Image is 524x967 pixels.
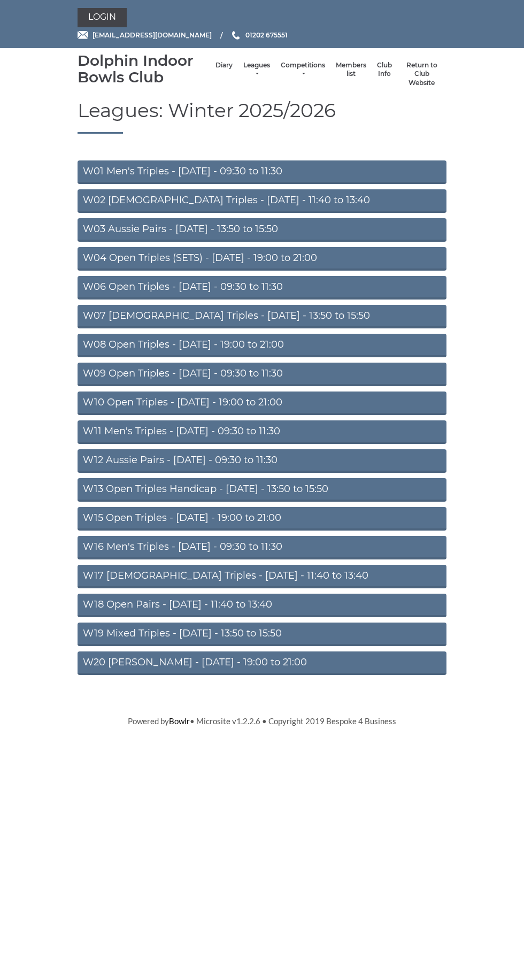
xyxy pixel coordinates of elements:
a: W20 [PERSON_NAME] - [DATE] - 19:00 to 21:00 [78,651,446,675]
a: Return to Club Website [403,61,441,88]
a: W06 Open Triples - [DATE] - 09:30 to 11:30 [78,276,446,300]
img: Email [78,31,88,39]
a: W11 Men's Triples - [DATE] - 09:30 to 11:30 [78,420,446,444]
a: W08 Open Triples - [DATE] - 19:00 to 21:00 [78,334,446,357]
a: W16 Men's Triples - [DATE] - 09:30 to 11:30 [78,536,446,559]
div: Dolphin Indoor Bowls Club [78,52,210,86]
a: W01 Men's Triples - [DATE] - 09:30 to 11:30 [78,160,446,184]
a: W19 Mixed Triples - [DATE] - 13:50 to 15:50 [78,623,446,646]
a: W17 [DEMOGRAPHIC_DATA] Triples - [DATE] - 11:40 to 13:40 [78,565,446,588]
span: [EMAIL_ADDRESS][DOMAIN_NAME] [93,31,212,39]
a: Diary [215,61,233,70]
a: Leagues [243,61,270,79]
h1: Leagues: Winter 2025/2026 [78,100,446,134]
a: W02 [DEMOGRAPHIC_DATA] Triples - [DATE] - 11:40 to 13:40 [78,189,446,213]
a: W07 [DEMOGRAPHIC_DATA] Triples - [DATE] - 13:50 to 15:50 [78,305,446,328]
img: Phone us [232,31,240,40]
a: W15 Open Triples - [DATE] - 19:00 to 21:00 [78,507,446,531]
a: W12 Aussie Pairs - [DATE] - 09:30 to 11:30 [78,449,446,473]
a: W10 Open Triples - [DATE] - 19:00 to 21:00 [78,392,446,415]
a: W03 Aussie Pairs - [DATE] - 13:50 to 15:50 [78,218,446,242]
a: Login [78,8,127,27]
span: Powered by • Microsite v1.2.2.6 • Copyright 2019 Bespoke 4 Business [128,716,396,726]
a: W13 Open Triples Handicap - [DATE] - 13:50 to 15:50 [78,478,446,502]
a: W18 Open Pairs - [DATE] - 11:40 to 13:40 [78,594,446,617]
span: 01202 675551 [245,31,288,39]
a: Email [EMAIL_ADDRESS][DOMAIN_NAME] [78,30,212,40]
a: Members list [336,61,366,79]
a: Competitions [281,61,325,79]
a: Club Info [377,61,392,79]
a: W04 Open Triples (SETS) - [DATE] - 19:00 to 21:00 [78,247,446,271]
a: Phone us 01202 675551 [230,30,288,40]
a: W09 Open Triples - [DATE] - 09:30 to 11:30 [78,363,446,386]
a: Bowlr [169,716,190,726]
